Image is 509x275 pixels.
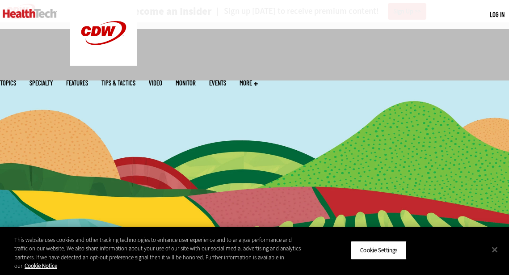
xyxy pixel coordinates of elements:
div: This website uses cookies and other tracking technologies to enhance user experience and to analy... [14,236,305,271]
span: Specialty [29,80,53,86]
a: Tips & Tactics [101,80,135,86]
a: CDW [70,59,137,68]
a: More information about your privacy [25,262,57,270]
a: MonITor [176,80,196,86]
button: Cookie Settings [351,241,407,260]
a: Features [66,80,88,86]
a: Log in [490,10,505,18]
a: Events [209,80,226,86]
img: Home [3,9,57,18]
div: User menu [490,10,505,19]
button: Close [485,240,505,259]
span: More [240,80,258,86]
a: Video [149,80,162,86]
